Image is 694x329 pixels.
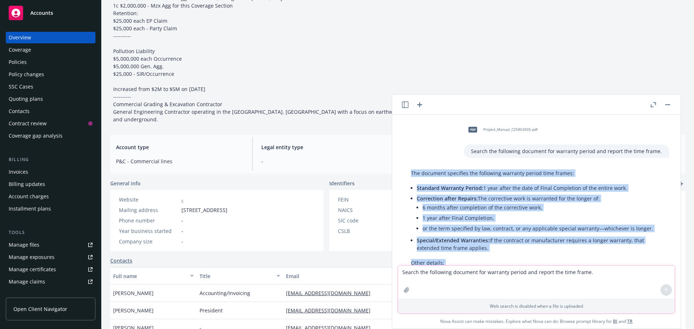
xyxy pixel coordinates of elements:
span: [PERSON_NAME] [113,289,154,297]
li: or the term specified by law, contract, or any applicable special warranty—whichever is longer. [423,223,662,234]
div: Policy changes [9,69,44,80]
span: Account type [116,143,244,151]
div: Website [119,196,179,203]
div: Billing updates [9,178,45,190]
div: Mailing address [119,206,179,214]
a: Manage exposures [6,251,95,263]
div: Full name [113,272,186,280]
div: Manage certificates [9,264,56,275]
span: - [261,157,389,165]
span: Correction after Repairs: [417,195,478,202]
li: The corrective work is warranted for the longer of: [417,193,662,235]
div: Invoices [9,166,28,178]
a: SSC Cases [6,81,95,92]
span: Standard Warranty Period: [417,185,483,191]
a: add [677,179,685,188]
a: Manage certificates [6,264,95,275]
a: Manage claims [6,276,95,287]
div: Manage exposures [9,251,55,263]
a: - [181,196,183,203]
p: Web search is disabled when a file is uploaded [402,303,671,309]
div: Billing [6,156,95,163]
span: Accounts [30,10,53,16]
a: Contacts [110,257,132,264]
span: [PERSON_NAME] [113,307,154,314]
li: If the contract or manufacturer requires a longer warranty, that extended time frame applies. [417,235,662,253]
div: Title [200,272,272,280]
div: Year business started [119,227,179,235]
div: Manage BORs [9,288,43,300]
a: Contract review [6,118,95,129]
span: General info [110,179,141,187]
div: Policies [9,56,27,68]
div: SSC Cases [9,81,33,92]
a: BI [613,318,617,324]
div: Account charges [9,191,49,202]
a: Quoting plans [6,93,95,105]
div: Phone number [119,217,179,224]
div: Manage claims [9,276,45,287]
span: pdf [468,127,477,132]
a: Installment plans [6,203,95,215]
li: 1 year after the date of Final Completion of the entire work. [417,183,662,193]
button: Title [197,267,283,285]
p: Other details: [411,259,662,267]
a: Account charges [6,191,95,202]
a: TR [627,318,633,324]
a: Billing updates [6,178,95,190]
a: Policies [6,56,95,68]
div: Contacts [9,105,30,117]
span: Special/Extended Warranties: [417,237,489,244]
span: President [200,307,223,314]
button: Full name [110,267,197,285]
div: CSLB [338,227,398,235]
p: Search the following document for warranty period and report the time frame. [471,147,662,155]
div: Installment plans [9,203,51,215]
a: Manage files [6,239,95,251]
button: Email [283,267,427,285]
li: 6 months after completion of the corrective work, [423,202,662,213]
a: Overview [6,32,95,43]
div: Quoting plans [9,93,43,105]
span: Identifiers [329,179,355,187]
div: Tools [6,229,95,236]
div: Coverage gap analysis [9,130,63,142]
span: - [181,238,183,245]
span: Nova Assist can make mistakes. Explore what Nova can do: Browse prompt library for and [395,314,678,329]
li: 1 year after Final Completion, [423,213,662,223]
div: Overview [9,32,31,43]
div: Coverage [9,44,31,56]
span: Project_Manual_C25863005.pdf [483,127,537,132]
span: Accounting/Invoicing [200,289,250,297]
a: Invoices [6,166,95,178]
a: Contacts [6,105,95,117]
span: - [181,217,183,224]
div: Email [286,272,416,280]
div: Company size [119,238,179,245]
span: [STREET_ADDRESS] [181,206,227,214]
a: [EMAIL_ADDRESS][DOMAIN_NAME] [286,290,376,296]
div: SIC code [338,217,398,224]
span: Open Client Navigator [13,305,67,313]
span: P&C - Commercial lines [116,157,244,165]
div: FEIN [338,196,398,203]
a: Coverage [6,44,95,56]
span: - [181,227,183,235]
p: The document specifies the following warranty period time frames: [411,169,662,177]
a: Accounts [6,3,95,23]
div: pdfProject_Manual_C25863005.pdf [464,121,539,139]
div: NAICS [338,206,398,214]
a: [EMAIL_ADDRESS][DOMAIN_NAME] [286,307,376,314]
div: Contract review [9,118,47,129]
a: Manage BORs [6,288,95,300]
a: Policy changes [6,69,95,80]
a: Coverage gap analysis [6,130,95,142]
div: Manage files [9,239,39,251]
span: Legal entity type [261,143,389,151]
